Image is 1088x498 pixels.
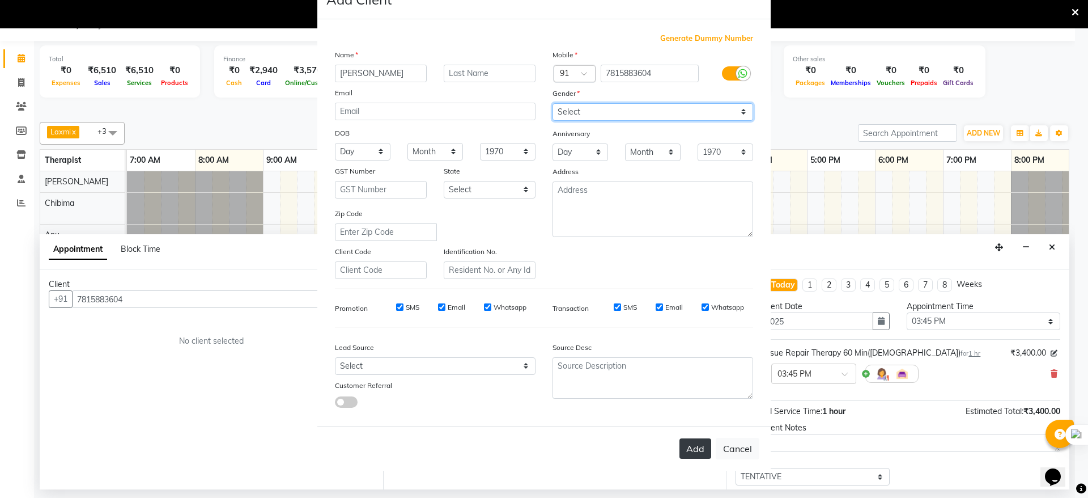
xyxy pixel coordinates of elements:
[335,209,363,219] label: Zip Code
[552,303,589,314] label: Transaction
[552,167,579,177] label: Address
[444,65,535,82] input: Last Name
[444,261,535,279] input: Resident No. or Any Id
[448,302,465,313] label: Email
[335,381,392,391] label: Customer Referral
[444,166,460,176] label: State
[679,438,711,459] button: Add
[335,247,371,257] label: Client Code
[335,166,375,176] label: GST Number
[665,302,683,313] label: Email
[716,438,759,459] button: Cancel
[494,302,526,313] label: Whatsapp
[335,88,352,98] label: Email
[335,128,350,138] label: DOB
[335,181,427,199] input: GST Number
[552,50,577,60] label: Mobile
[335,303,368,314] label: Promotion
[335,261,427,279] input: Client Code
[660,33,753,44] span: Generate Dummy Number
[711,302,744,313] label: Whatsapp
[552,343,592,353] label: Source Desc
[335,50,358,60] label: Name
[406,302,419,313] label: SMS
[444,247,497,257] label: Identification No.
[335,223,437,241] input: Enter Zip Code
[335,103,535,120] input: Email
[552,88,580,99] label: Gender
[335,343,374,353] label: Lead Source
[335,65,427,82] input: First Name
[552,129,590,139] label: Anniversary
[623,302,637,313] label: SMS
[601,65,699,82] input: Mobile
